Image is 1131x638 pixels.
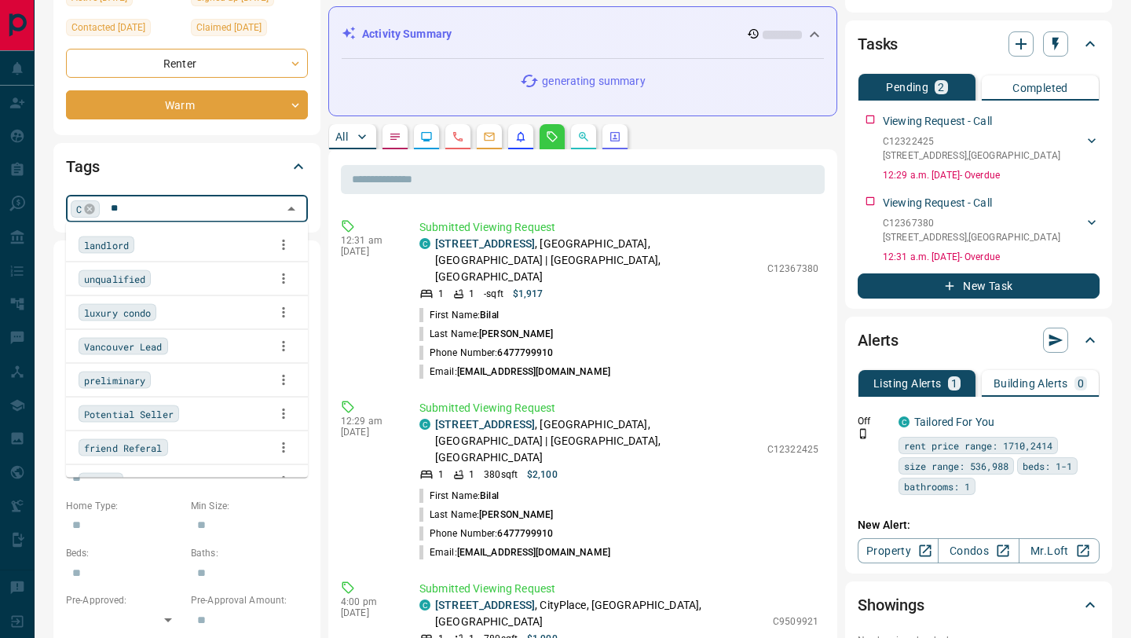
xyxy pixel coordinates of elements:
[858,517,1100,533] p: New Alert:
[858,31,898,57] h2: Tasks
[435,599,535,611] a: [STREET_ADDRESS]
[66,19,183,41] div: Fri Nov 15 2024
[858,586,1100,624] div: Showings
[1012,82,1068,93] p: Completed
[883,113,992,130] p: Viewing Request - Call
[435,597,765,630] p: , CityPlace, [GEOGRAPHIC_DATA], [GEOGRAPHIC_DATA]
[1078,378,1084,389] p: 0
[66,148,308,185] div: Tags
[514,130,527,143] svg: Listing Alerts
[191,499,308,513] p: Min Size:
[858,25,1100,63] div: Tasks
[542,73,645,90] p: generating summary
[191,593,308,607] p: Pre-Approval Amount:
[527,467,558,482] p: $2,100
[483,130,496,143] svg: Emails
[84,474,118,489] span: [DATE]
[419,419,430,430] div: condos.ca
[435,237,535,250] a: [STREET_ADDRESS]
[873,378,942,389] p: Listing Alerts
[342,20,824,49] div: Activity Summary
[858,428,869,439] svg: Push Notification Only
[341,235,396,246] p: 12:31 am
[497,347,553,358] span: 6477799910
[66,499,183,513] p: Home Type:
[469,467,474,482] p: 1
[419,400,818,416] p: Submitted Viewing Request
[883,195,992,211] p: Viewing Request - Call
[479,328,553,339] span: [PERSON_NAME]
[84,339,163,354] span: Vancouver Lead
[767,262,818,276] p: C12367380
[497,528,553,539] span: 6477799910
[938,538,1019,563] a: Condos
[420,130,433,143] svg: Lead Browsing Activity
[191,19,308,41] div: Thu Aug 22 2024
[419,581,818,597] p: Submitted Viewing Request
[66,593,183,607] p: Pre-Approved:
[577,130,590,143] svg: Opportunities
[362,26,452,42] p: Activity Summary
[341,416,396,427] p: 12:29 am
[84,237,129,253] span: landlord
[883,148,1060,163] p: [STREET_ADDRESS] , [GEOGRAPHIC_DATA]
[389,130,401,143] svg: Notes
[341,427,396,438] p: [DATE]
[452,130,464,143] svg: Calls
[951,378,957,389] p: 1
[883,213,1100,247] div: C12367380[STREET_ADDRESS],[GEOGRAPHIC_DATA]
[335,131,348,142] p: All
[938,82,944,93] p: 2
[773,614,818,629] p: C9509921
[76,201,82,217] span: C
[341,607,396,618] p: [DATE]
[883,250,1100,264] p: 12:31 a.m. [DATE] - Overdue
[419,308,499,322] p: First Name:
[419,526,554,541] p: Phone Number:
[419,508,554,522] p: Last Name:
[435,416,759,466] p: , [GEOGRAPHIC_DATA], [GEOGRAPHIC_DATA] | [GEOGRAPHIC_DATA], [GEOGRAPHIC_DATA]
[1023,458,1072,474] span: beds: 1-1
[66,49,308,78] div: Renter
[435,418,535,431] a: [STREET_ADDRESS]
[609,130,621,143] svg: Agent Actions
[480,490,499,501] span: Bilal
[994,378,1068,389] p: Building Alerts
[419,346,554,360] p: Phone Number:
[546,130,558,143] svg: Requests
[858,538,939,563] a: Property
[469,287,474,301] p: 1
[899,416,910,427] div: condos.ca
[84,440,163,456] span: friend Referal
[457,366,610,377] span: [EMAIL_ADDRESS][DOMAIN_NAME]
[66,154,99,179] h2: Tags
[280,198,302,220] button: Close
[419,599,430,610] div: condos.ca
[66,546,183,560] p: Beds:
[419,238,430,249] div: condos.ca
[904,438,1052,453] span: rent price range: 1710,2414
[457,547,610,558] span: [EMAIL_ADDRESS][DOMAIN_NAME]
[883,131,1100,166] div: C12322425[STREET_ADDRESS],[GEOGRAPHIC_DATA]
[858,328,899,353] h2: Alerts
[513,287,544,301] p: $1,917
[858,321,1100,359] div: Alerts
[341,596,396,607] p: 4:00 pm
[858,592,924,618] h2: Showings
[84,271,145,287] span: unqualified
[419,327,554,341] p: Last Name:
[883,134,1060,148] p: C12322425
[767,442,818,456] p: C12322425
[196,20,262,35] span: Claimed [DATE]
[84,305,151,321] span: luxury condo
[883,216,1060,230] p: C12367380
[419,219,818,236] p: Submitted Viewing Request
[480,310,499,321] span: Bilal
[419,489,499,503] p: First Name:
[904,478,970,494] span: bathrooms: 1
[71,200,100,218] div: C
[858,414,889,428] p: Off
[438,287,444,301] p: 1
[435,236,759,285] p: , [GEOGRAPHIC_DATA], [GEOGRAPHIC_DATA] | [GEOGRAPHIC_DATA], [GEOGRAPHIC_DATA]
[858,273,1100,299] button: New Task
